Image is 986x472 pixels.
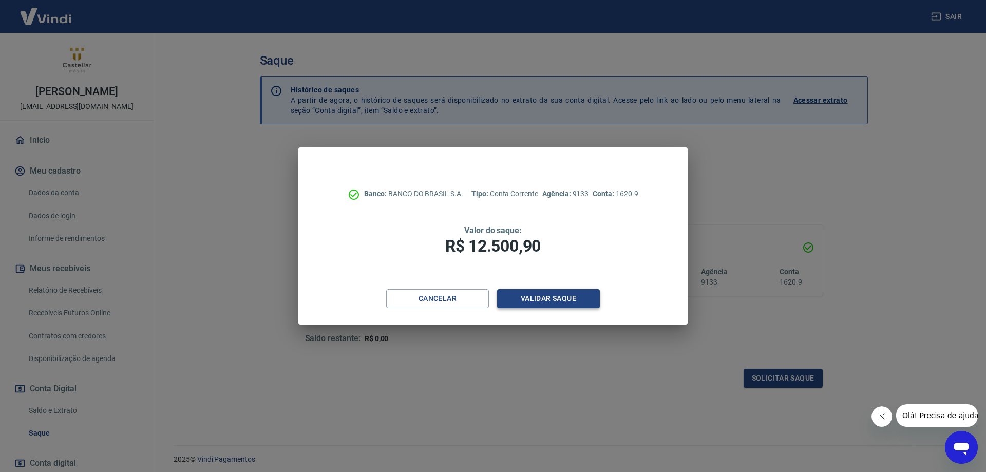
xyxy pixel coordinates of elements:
[364,190,388,198] span: Banco:
[871,406,892,427] iframe: Fechar mensagem
[542,190,573,198] span: Agência:
[471,188,538,199] p: Conta Corrente
[445,236,541,256] span: R$ 12.500,90
[896,404,978,427] iframe: Mensagem da empresa
[6,7,86,15] span: Olá! Precisa de ajuda?
[364,188,463,199] p: BANCO DO BRASIL S.A.
[593,190,616,198] span: Conta:
[945,431,978,464] iframe: Botão para abrir a janela de mensagens
[593,188,638,199] p: 1620-9
[497,289,600,308] button: Validar saque
[386,289,489,308] button: Cancelar
[464,225,522,235] span: Valor do saque:
[471,190,490,198] span: Tipo:
[542,188,589,199] p: 9133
